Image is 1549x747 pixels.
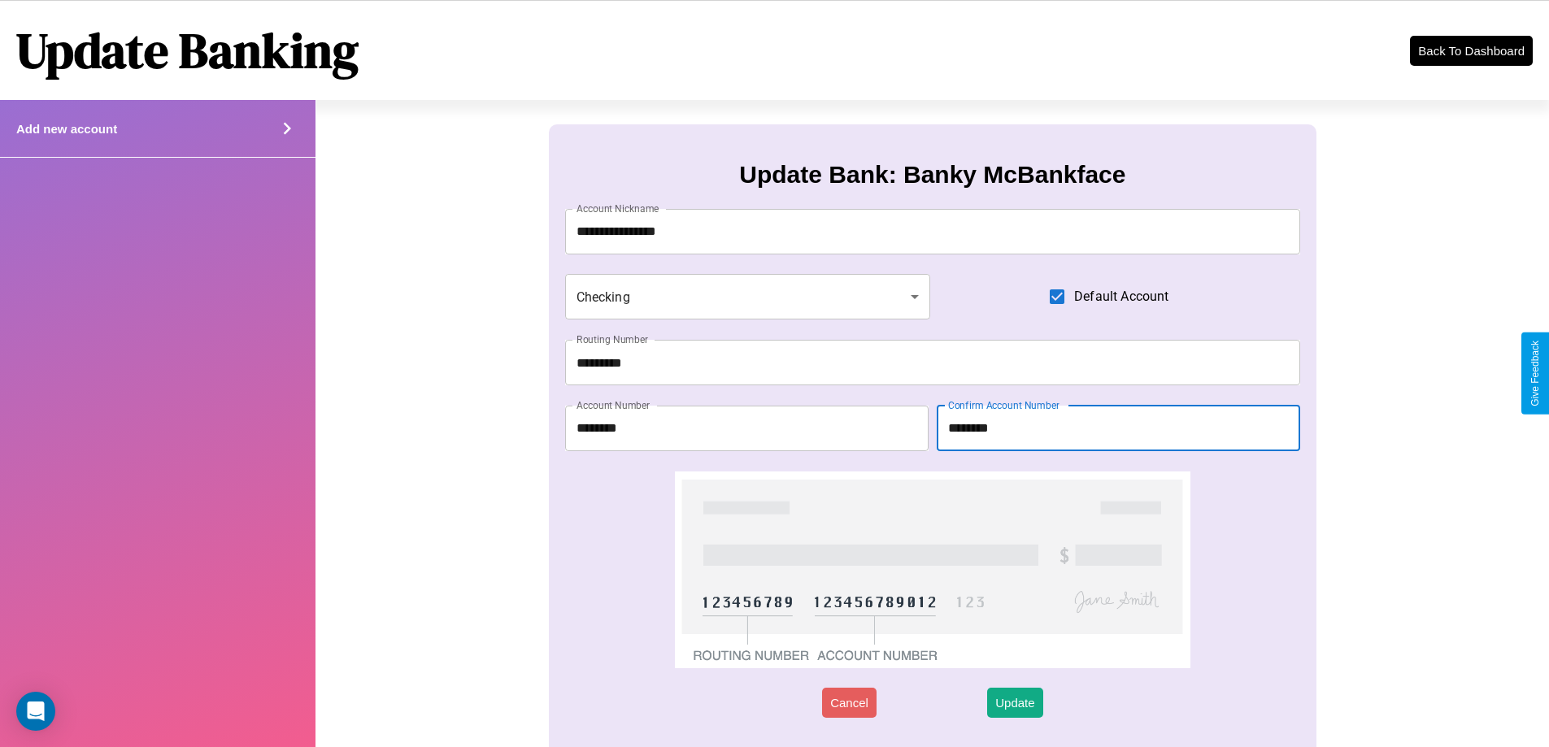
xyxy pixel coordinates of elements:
div: Checking [565,274,931,319]
h4: Add new account [16,122,117,136]
div: Give Feedback [1529,341,1541,406]
label: Routing Number [577,332,648,346]
button: Back To Dashboard [1410,36,1533,66]
h1: Update Banking [16,17,359,84]
label: Confirm Account Number [948,398,1059,412]
button: Cancel [822,688,877,718]
label: Account Nickname [577,202,659,215]
h3: Update Bank: Banky McBankface [739,161,1125,189]
div: Open Intercom Messenger [16,692,55,731]
label: Account Number [577,398,650,412]
button: Update [987,688,1042,718]
img: check [675,471,1190,668]
span: Default Account [1074,287,1168,306]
